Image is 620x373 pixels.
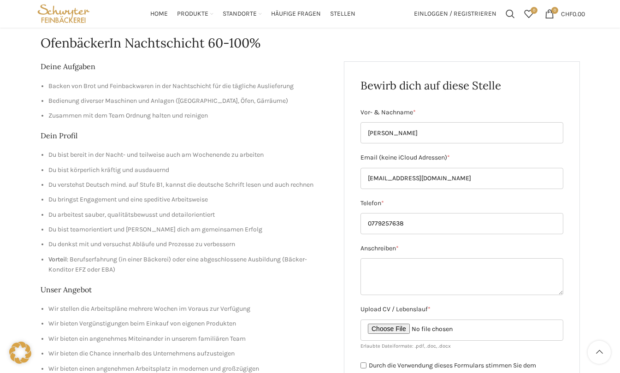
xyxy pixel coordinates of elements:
span: CHF [561,10,573,18]
span: Produkte [177,10,208,18]
label: Upload CV / Lebenslauf [360,304,563,314]
label: Anschreiben [360,243,563,254]
span: 0 [551,7,558,14]
a: Stellen [330,5,355,23]
label: Vor- & Nachname [360,107,563,118]
a: Suchen [501,5,520,23]
a: Standorte [223,5,262,23]
strong: Vorteil [48,255,67,263]
h2: Unser Angebot [41,284,331,295]
li: Backen von Brot und Feinbackwaren in der Nachtschicht für die tägliche Auslieferung [48,81,331,91]
span: 0 [531,7,537,14]
a: Häufige Fragen [271,5,321,23]
h2: Bewirb dich auf diese Stelle [360,78,563,94]
a: Site logo [35,9,92,17]
small: Erlaubte Dateiformate: .pdf, .doc, .docx [360,343,451,349]
li: Du denkst mit und versuchst Abläufe und Prozesse zu verbessern [48,239,331,249]
li: Wir bieten ein angenehmes Miteinander in unserem familiären Team [48,334,331,344]
a: Home [150,5,168,23]
li: Wir bieten die Chance innerhalb des Unternehmens aufzusteigen [48,349,331,359]
h2: Dein Profil [41,130,331,141]
li: Bedienung diverser Maschinen und Anlagen ([GEOGRAPHIC_DATA], Öfen, Gärräume) [48,96,331,106]
div: Meine Wunschliste [520,5,538,23]
li: Wir bieten Vergünstigungen beim Einkauf von eigenen Produkten [48,319,331,329]
h2: Deine Aufgaben [41,61,331,71]
li: : Berufserfahrung (in einer Bäckerei) oder eine abgeschlossene Ausbildung (Bäcker-Konditor EFZ od... [48,255,331,275]
span: Home [150,10,168,18]
a: Produkte [177,5,213,23]
li: Du bist teamorientiert und [PERSON_NAME] dich am gemeinsamen Erfolg [48,225,331,235]
a: 0 CHF0.00 [540,5,590,23]
a: Einloggen / Registrieren [409,5,501,23]
li: Du arbeitest sauber, qualitätsbewusst und detailorientiert [48,210,331,220]
li: Wir stellen die Arbeitspläne mehrere Wochen im Voraus zur Verfügung [48,304,331,314]
label: Telefon [360,198,563,208]
a: 0 [520,5,538,23]
h1: OfenbäckerIn Nachtschicht 60-100% [41,34,580,52]
li: Du bringst Engagement und eine speditive Arbeitsweise [48,195,331,205]
span: Standorte [223,10,257,18]
bdi: 0.00 [561,10,585,18]
li: Du bist bereit in der Nacht- und teilweise auch am Wochenende zu arbeiten [48,150,331,160]
span: Einloggen / Registrieren [414,11,496,17]
span: Häufige Fragen [271,10,321,18]
li: Du bist körperlich kräftig und ausdauernd [48,165,331,175]
li: Zusammen mit dem Team Ordnung halten und reinigen [48,111,331,121]
span: Stellen [330,10,355,18]
a: Scroll to top button [588,341,611,364]
div: Main navigation [96,5,409,23]
li: Du verstehst Deutsch mind. auf Stufe B1, kannst die deutsche Schrift lesen und auch rechnen [48,180,331,190]
label: Email (keine iCloud Adressen) [360,153,563,163]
